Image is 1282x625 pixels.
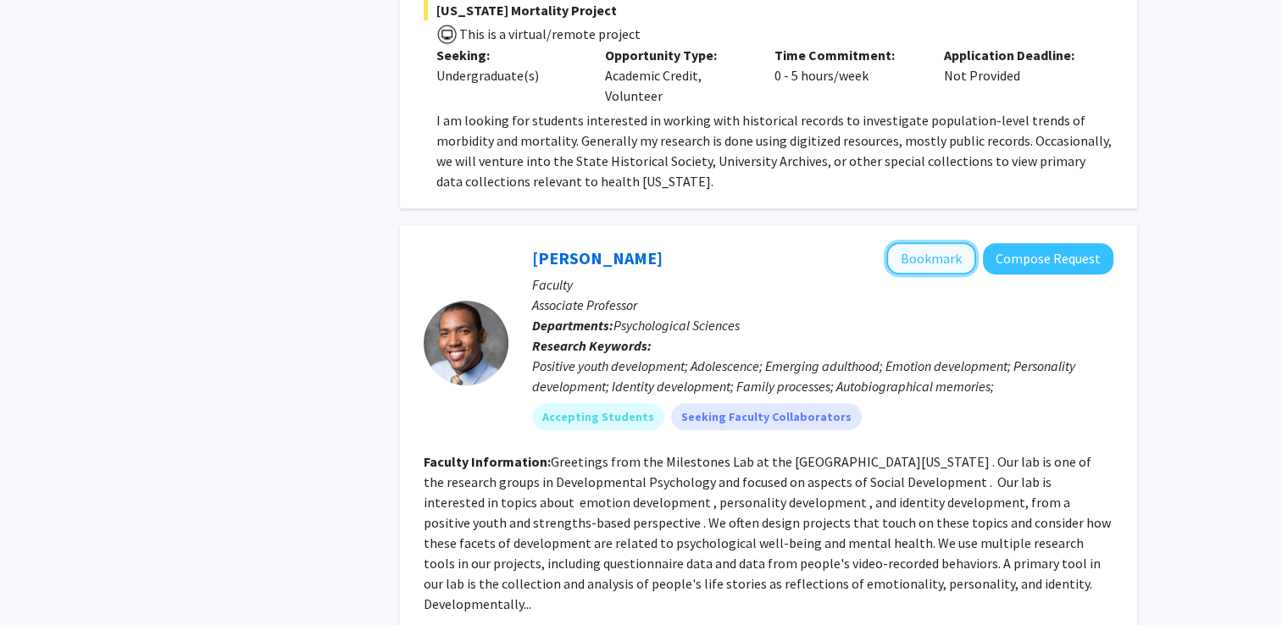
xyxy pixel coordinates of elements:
p: Opportunity Type: [605,45,749,65]
p: Time Commitment: [774,45,918,65]
b: Research Keywords: [532,337,652,354]
span: Psychological Sciences [613,317,740,334]
mat-chip: Seeking Faculty Collaborators [671,403,862,430]
div: Positive youth development; Adolescence; Emerging adulthood; Emotion development; Personality dev... [532,356,1113,396]
p: Seeking: [436,45,580,65]
p: Associate Professor [532,295,1113,315]
button: Add Jordan Booker to Bookmarks [886,242,976,274]
span: This is a virtual/remote project [458,25,641,42]
p: Faculty [532,274,1113,295]
div: Not Provided [931,45,1101,106]
div: Undergraduate(s) [436,65,580,86]
mat-chip: Accepting Students [532,403,664,430]
button: Compose Request to Jordan Booker [983,243,1113,274]
div: 0 - 5 hours/week [762,45,931,106]
div: Academic Credit, Volunteer [592,45,762,106]
fg-read-more: Greetings from the Milestones Lab at the [GEOGRAPHIC_DATA][US_STATE] . Our lab is one of the rese... [424,453,1111,612]
a: [PERSON_NAME] [532,247,663,268]
p: I am looking for students interested in working with historical records to investigate population... [436,110,1113,191]
iframe: Chat [13,549,72,612]
b: Departments: [532,317,613,334]
b: Faculty Information: [424,453,551,470]
p: Application Deadline: [944,45,1088,65]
